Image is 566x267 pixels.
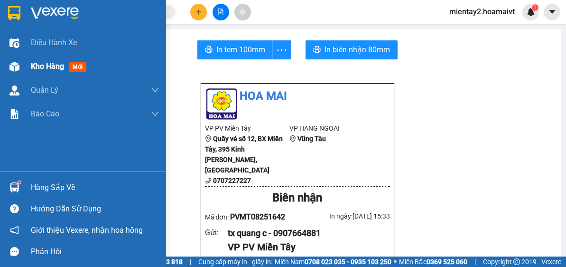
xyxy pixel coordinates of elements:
span: printer [205,46,213,55]
div: Mã đơn: [205,211,297,223]
span: mientay2.hoamaivt [442,6,522,18]
img: logo.jpg [205,87,238,121]
img: warehouse-icon [9,62,19,72]
button: caret-down [544,4,560,20]
img: warehouse-icon [9,86,19,95]
span: printer [313,46,321,55]
div: Gửi : [205,227,228,238]
span: Cung cấp máy in - giấy in: [198,257,272,267]
img: warehouse-icon [9,38,19,48]
span: Điều hành xe [31,37,77,48]
img: solution-icon [9,109,19,119]
span: In tem 100mm [216,44,265,56]
button: plus [190,4,207,20]
strong: 0708 023 035 - 0935 103 250 [305,258,391,266]
b: 0707227227 [213,177,251,184]
span: copyright [513,258,520,265]
span: environment [289,135,296,142]
div: In ngày: [DATE] 15:33 [297,211,390,221]
button: printerIn tem 100mm [197,40,273,59]
li: Hoa Mai [205,87,390,105]
img: logo-vxr [8,6,20,20]
span: Miền Bắc [399,257,467,267]
span: Báo cáo [31,108,59,120]
span: | [190,257,191,267]
div: Hướng dẫn sử dụng [31,202,159,216]
span: ⚪️ [394,260,397,264]
div: Phản hồi [31,245,159,259]
span: Miền Nam [275,257,391,267]
span: environment [205,135,212,142]
span: In biên nhận 80mm [325,44,390,56]
span: down [151,110,159,118]
button: aim [234,4,251,20]
span: down [151,86,159,94]
span: Kho hàng [31,62,64,71]
div: tx quang c - 0907664881 [228,227,382,240]
span: phone [205,177,212,184]
b: Quầy vé số 12, BX Miền Tây, 395 Kinh [PERSON_NAME], [GEOGRAPHIC_DATA] [205,135,283,174]
span: | [474,257,476,267]
sup: 1 [532,4,538,11]
span: message [10,247,19,256]
strong: 0369 525 060 [427,258,467,266]
button: printerIn biên nhận 80mm [306,40,398,59]
button: file-add [213,4,229,20]
sup: 1 [18,181,21,184]
span: Giới thiệu Vexere, nhận hoa hồng [31,224,143,236]
span: aim [239,9,246,15]
button: more [272,40,291,59]
span: question-circle [10,204,19,213]
img: warehouse-icon [9,182,19,192]
span: file-add [217,9,224,15]
span: caret-down [548,8,557,16]
span: PVMT08251642 [230,212,285,221]
span: Quản Lý [31,84,58,96]
span: 1 [533,4,537,11]
span: more [273,44,291,56]
span: plus [195,9,202,15]
div: Biên nhận [205,189,390,207]
div: Hàng sắp về [31,181,159,195]
li: VP HANG NGOAI [289,123,374,133]
span: mới [69,62,86,72]
span: notification [10,226,19,235]
div: VP PV Miền Tây [228,240,382,255]
b: Vũng Tàu [297,135,326,143]
li: VP PV Miền Tây [205,123,290,133]
img: icon-new-feature [527,8,535,16]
